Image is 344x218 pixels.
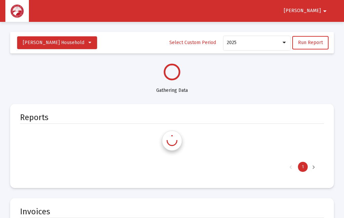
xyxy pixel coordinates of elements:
[276,4,337,17] button: [PERSON_NAME]
[227,40,236,45] span: 2025
[321,4,329,18] mat-icon: arrow_drop_down
[20,114,48,121] mat-card-title: Reports
[284,8,321,14] span: [PERSON_NAME]
[20,157,324,176] div: Page Navigation
[10,80,334,94] div: Gathering Data
[292,36,329,49] button: Run Report
[20,123,324,176] div: Data grid
[20,208,50,215] mat-card-title: Invoices
[169,40,216,45] span: Select Custom Period
[285,162,296,172] div: Previous Page
[10,4,24,18] img: Dashboard
[23,40,84,45] span: [PERSON_NAME] Household
[17,36,97,49] button: [PERSON_NAME] Household
[308,162,319,172] div: Next Page
[298,162,308,172] div: Page 1
[298,40,323,45] span: Run Report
